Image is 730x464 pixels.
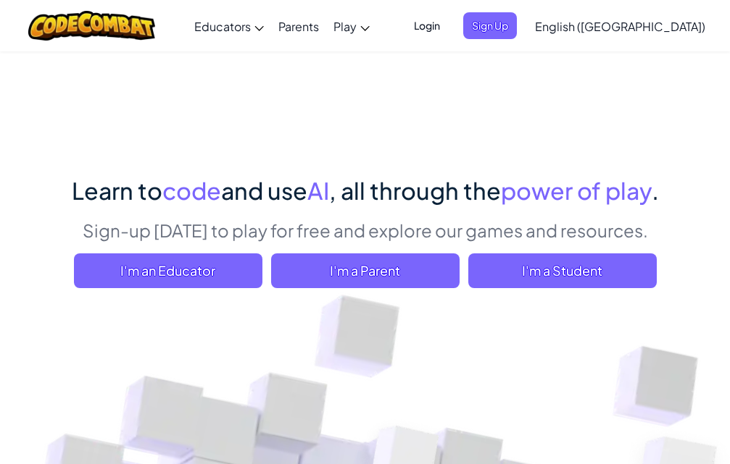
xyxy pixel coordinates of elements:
[535,19,705,34] span: English ([GEOGRAPHIC_DATA])
[74,253,262,288] a: I'm an Educator
[329,176,501,205] span: , all through the
[28,11,155,41] img: CodeCombat logo
[501,176,652,205] span: power of play
[463,12,517,39] button: Sign Up
[326,7,377,46] a: Play
[72,176,162,205] span: Learn to
[333,19,357,34] span: Play
[271,253,460,288] a: I'm a Parent
[187,7,271,46] a: Educators
[652,176,659,205] span: .
[72,218,659,242] p: Sign-up [DATE] to play for free and explore our games and resources.
[405,12,449,39] button: Login
[221,176,307,205] span: and use
[468,253,657,288] button: I'm a Student
[307,176,329,205] span: AI
[162,176,221,205] span: code
[271,7,326,46] a: Parents
[194,19,251,34] span: Educators
[528,7,713,46] a: English ([GEOGRAPHIC_DATA])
